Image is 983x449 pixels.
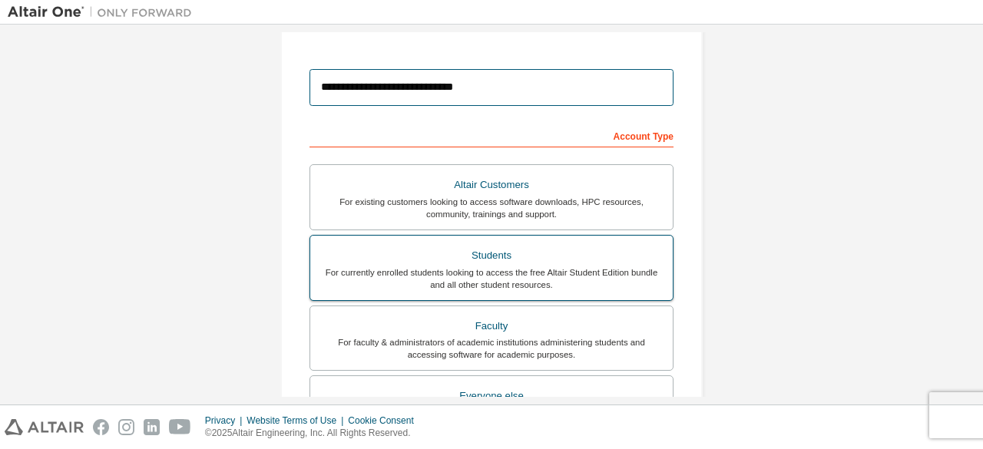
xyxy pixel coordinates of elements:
[319,245,664,266] div: Students
[8,5,200,20] img: Altair One
[205,427,423,440] p: © 2025 Altair Engineering, Inc. All Rights Reserved.
[319,174,664,196] div: Altair Customers
[309,123,674,147] div: Account Type
[319,336,664,361] div: For faculty & administrators of academic institutions administering students and accessing softwa...
[319,315,664,337] div: Faculty
[5,419,84,435] img: altair_logo.svg
[247,414,348,427] div: Website Terms of Use
[348,414,422,427] div: Cookie Consent
[118,419,134,435] img: instagram.svg
[144,419,160,435] img: linkedin.svg
[93,419,109,435] img: facebook.svg
[205,414,247,427] div: Privacy
[319,385,664,407] div: Everyone else
[319,196,664,220] div: For existing customers looking to access software downloads, HPC resources, community, trainings ...
[319,266,664,291] div: For currently enrolled students looking to access the free Altair Student Edition bundle and all ...
[169,419,191,435] img: youtube.svg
